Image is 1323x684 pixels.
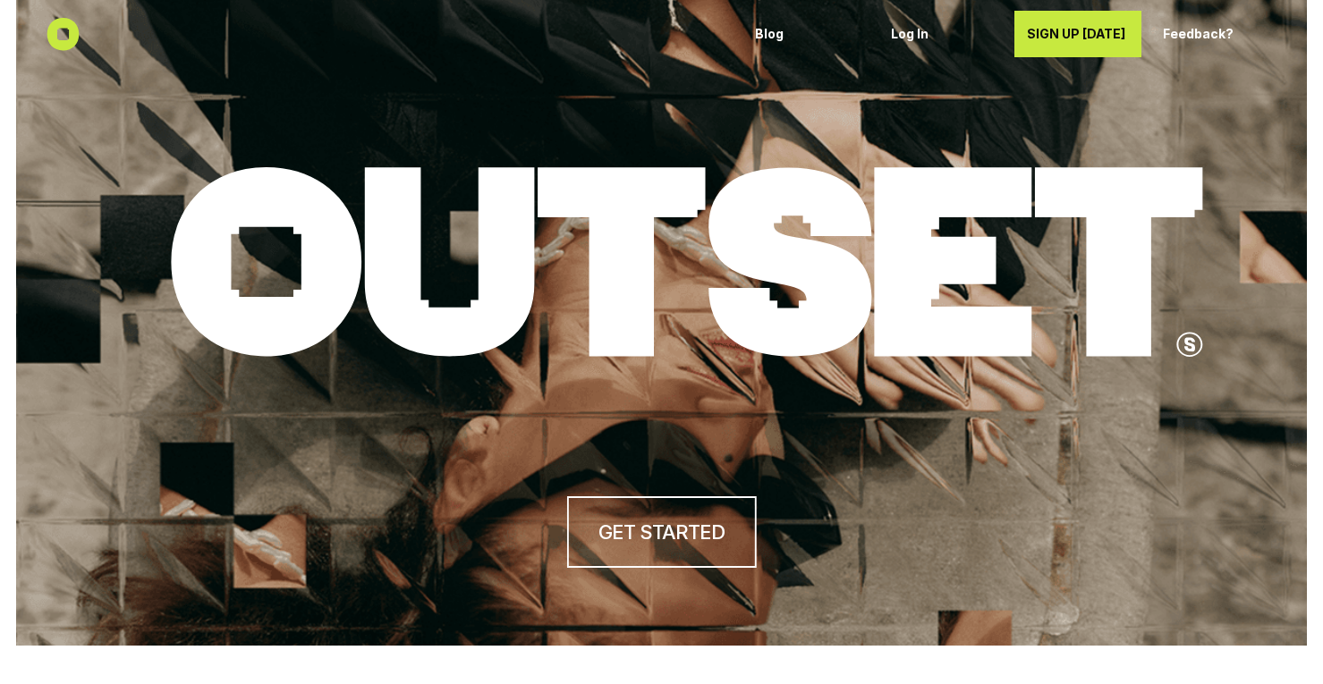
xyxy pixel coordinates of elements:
[1014,11,1141,57] a: SIGN UP [DATE]
[878,11,1005,57] a: Log In
[1150,11,1277,57] a: Feedback?
[742,11,869,57] a: Blog
[891,27,993,42] p: Log In
[755,27,857,42] p: Blog
[1027,27,1129,42] p: SIGN UP [DATE]
[1163,27,1265,42] p: Feedback?
[566,496,756,568] a: GET STARTED
[598,519,724,546] h4: GET STARTED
